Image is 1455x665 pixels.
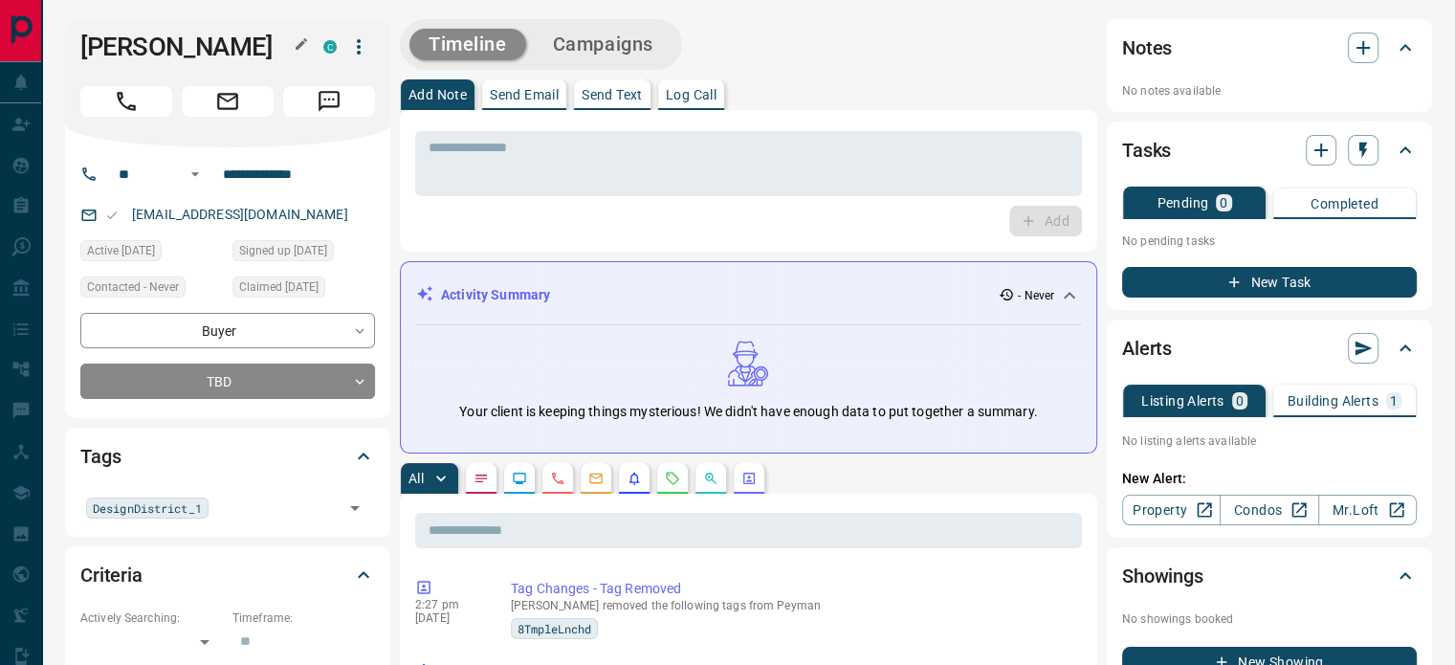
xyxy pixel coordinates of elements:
[490,88,559,101] p: Send Email
[415,611,482,625] p: [DATE]
[93,499,202,518] span: DesignDistrict_1
[132,207,348,222] a: [EMAIL_ADDRESS][DOMAIN_NAME]
[1122,135,1171,166] h2: Tasks
[80,433,375,479] div: Tags
[588,471,604,486] svg: Emails
[409,29,526,60] button: Timeline
[474,471,489,486] svg: Notes
[1122,553,1417,599] div: Showings
[511,579,1074,599] p: Tag Changes - Tag Removed
[80,560,143,590] h2: Criteria
[232,610,375,627] p: Timeframe:
[1122,267,1417,298] button: New Task
[665,471,680,486] svg: Requests
[459,402,1037,422] p: Your client is keeping things mysterious! We didn't have enough data to put together a summary.
[1220,495,1318,525] a: Condos
[342,495,368,521] button: Open
[323,40,337,54] div: condos.ca
[1122,610,1417,628] p: No showings booked
[1122,227,1417,255] p: No pending tasks
[1318,495,1417,525] a: Mr.Loft
[1236,394,1244,408] p: 0
[666,88,716,101] p: Log Call
[80,364,375,399] div: TBD
[239,241,327,260] span: Signed up [DATE]
[1122,82,1417,100] p: No notes available
[550,471,565,486] svg: Calls
[1122,333,1172,364] h2: Alerts
[80,240,223,267] div: Sat Jan 22 2022
[416,277,1081,313] div: Activity Summary- Never
[512,471,527,486] svg: Lead Browsing Activity
[511,599,1074,612] p: [PERSON_NAME] removed the following tags from Peyman
[534,29,672,60] button: Campaigns
[1122,469,1417,489] p: New Alert:
[408,88,467,101] p: Add Note
[184,163,207,186] button: Open
[741,471,757,486] svg: Agent Actions
[80,313,375,348] div: Buyer
[518,619,591,638] span: 8TmpleLnchd
[408,472,424,485] p: All
[1122,325,1417,371] div: Alerts
[582,88,643,101] p: Send Text
[283,86,375,117] span: Message
[703,471,718,486] svg: Opportunities
[1122,561,1203,591] h2: Showings
[80,610,223,627] p: Actively Searching:
[1288,394,1378,408] p: Building Alerts
[80,86,172,117] span: Call
[1122,127,1417,173] div: Tasks
[232,240,375,267] div: Tue Nov 28 2017
[1390,394,1398,408] p: 1
[1122,432,1417,450] p: No listing alerts available
[80,32,295,62] h1: [PERSON_NAME]
[415,598,482,611] p: 2:27 pm
[80,441,121,472] h2: Tags
[105,209,119,222] svg: Email Valid
[1141,394,1224,408] p: Listing Alerts
[239,277,319,297] span: Claimed [DATE]
[1311,197,1378,211] p: Completed
[1220,196,1227,210] p: 0
[232,277,375,303] div: Tue Nov 28 2017
[1018,287,1054,304] p: - Never
[80,552,375,598] div: Criteria
[441,285,550,305] p: Activity Summary
[627,471,642,486] svg: Listing Alerts
[1122,33,1172,63] h2: Notes
[182,86,274,117] span: Email
[1122,495,1221,525] a: Property
[1122,25,1417,71] div: Notes
[87,277,179,297] span: Contacted - Never
[87,241,155,260] span: Active [DATE]
[1157,196,1208,210] p: Pending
